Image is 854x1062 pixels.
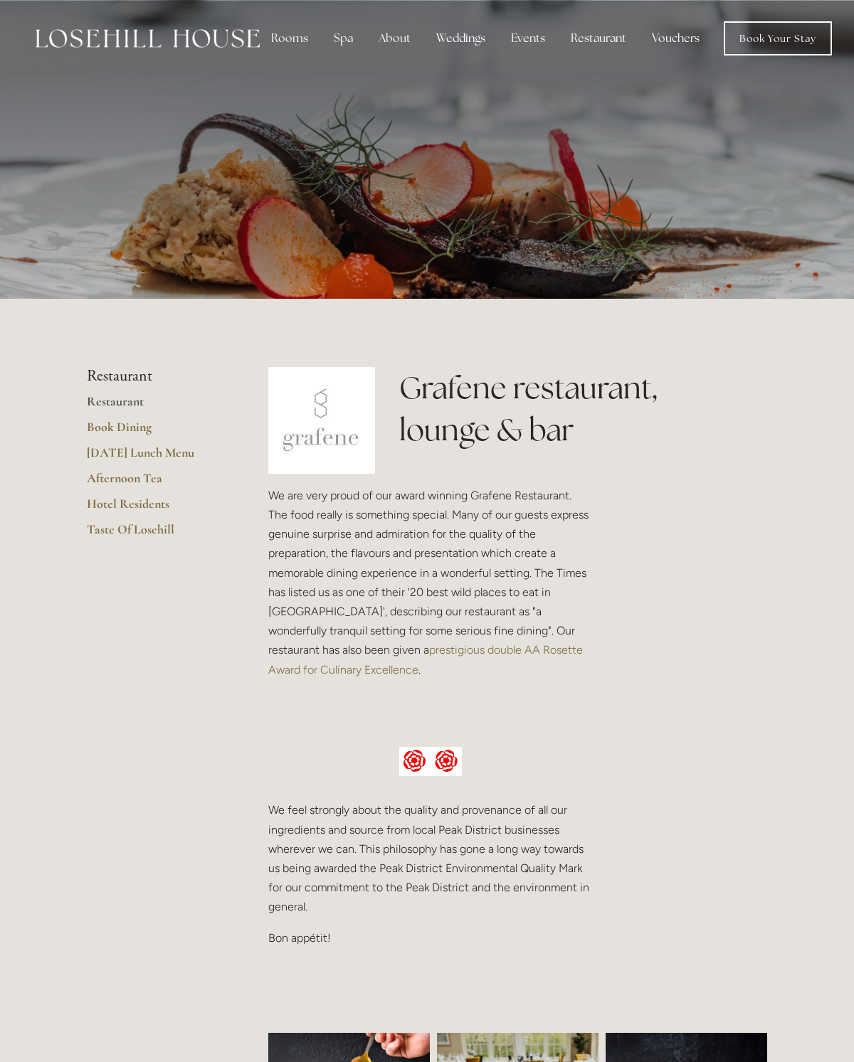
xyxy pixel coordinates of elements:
[268,928,593,947] p: Bon appétit!
[260,24,320,53] div: Rooms
[640,24,711,53] a: Vouchers
[268,800,593,916] p: We feel strongly about the quality and provenance of all our ingredients and source from local Pe...
[399,367,767,451] h1: Grafene restaurant, lounge & bar
[268,367,375,474] img: grafene.jpg
[87,470,223,496] a: Afternoon Tea
[87,393,223,419] a: Restaurant
[322,24,364,53] div: Spa
[87,521,223,547] a: Taste Of Losehill
[268,486,593,679] p: We are very proud of our award winning Grafene Restaurant. The food really is something special. ...
[367,24,422,53] div: About
[87,419,223,445] a: Book Dining
[724,21,832,55] a: Book Your Stay
[268,643,586,676] a: prestigious double AA Rosette Award for Culinary Excellence
[500,24,557,53] div: Events
[87,496,223,521] a: Hotel Residents
[36,29,260,48] img: Losehill House
[399,747,463,777] img: AA culinary excellence.jpg
[425,24,497,53] div: Weddings
[87,445,223,470] a: [DATE] Lunch Menu
[87,367,223,386] li: Restaurant
[559,24,638,53] div: Restaurant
